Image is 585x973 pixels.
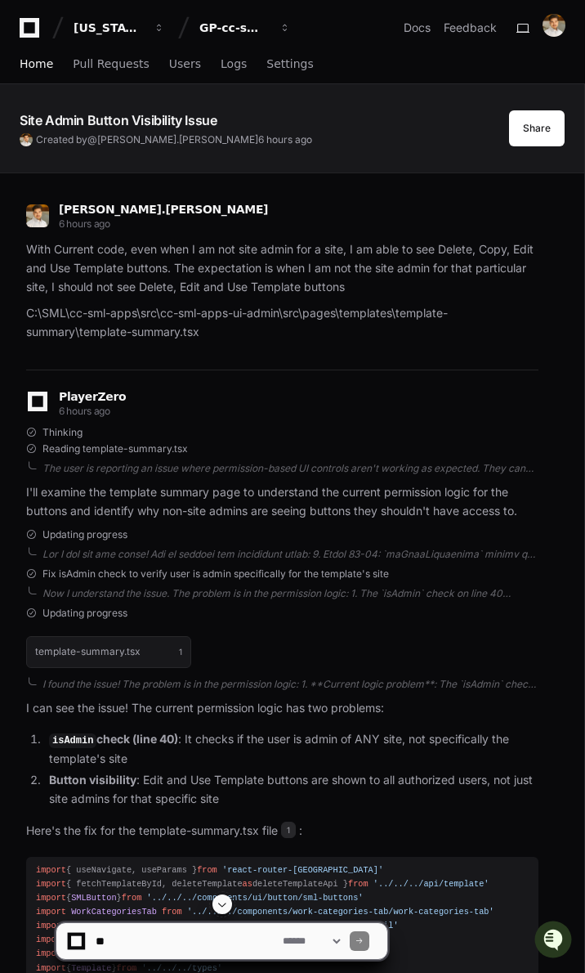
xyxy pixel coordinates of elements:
[348,879,368,889] span: from
[179,645,182,658] span: 1
[42,678,538,691] div: I found the issue! The problem is in the permission logic: 1. **Current logic problem**: The `isA...
[20,59,53,69] span: Home
[26,699,538,718] p: I can see the issue! The current permission logic has two problems:
[20,112,217,128] app-text-character-animate: Site Admin Button Visibility Issue
[49,733,96,748] code: isAdmin
[222,865,383,875] span: 'react-router-[GEOGRAPHIC_DATA]'
[49,773,136,787] strong: Button visibility
[35,647,141,657] h1: template-summary.tsx
[169,46,201,83] a: Users
[73,46,149,83] a: Pull Requests
[36,133,312,146] span: Created by
[49,732,178,746] strong: check (line 40)
[44,730,538,768] li: : It checks if the user is admin of ANY site, not specifically the template's site
[221,46,247,83] a: Logs
[87,133,97,146] span: @
[373,879,489,889] span: '../../../api/template'
[163,172,198,184] span: Pylon
[26,822,538,841] p: Here's the fix for the template-summary.tsx file :
[26,240,538,296] p: With Current code, even when I am not site admin for a site, I am able to see Delete, Copy, Edit ...
[42,567,389,581] span: Fix isAdmin check to verify user is admin specifically for the template's site
[42,442,188,455] span: Reading template-summary.tsx
[197,865,217,875] span: from
[221,59,247,69] span: Logs
[67,13,172,43] button: [US_STATE] Pacific
[59,392,126,401] span: PlayerZero
[59,405,110,417] span: 6 hours ago
[115,171,198,184] a: Powered byPylon
[147,893,364,903] span: '../../../components/ui/button/sml-buttons'
[404,20,431,36] a: Docs
[509,110,565,146] button: Share
[20,46,53,83] a: Home
[74,20,144,36] div: [US_STATE] Pacific
[16,122,46,151] img: 1756235613930-3d25f9e4-fa56-45dd-b3ad-e072dfbd1548
[42,607,127,620] span: Updating progress
[42,548,538,561] div: Lor I dol sit ame conse! Adi el seddoei tem incididunt utlab: 9. Etdol 83-04: `maGnaaLiquaenima` ...
[444,20,497,36] button: Feedback
[258,133,312,146] span: 6 hours ago
[73,59,149,69] span: Pull Requests
[36,893,66,903] span: import
[281,822,296,838] span: 1
[169,59,201,69] span: Users
[122,893,142,903] span: from
[26,636,191,667] button: template-summary.tsx1
[56,138,207,151] div: We're available if you need us!
[266,46,313,83] a: Settings
[42,528,127,541] span: Updating progress
[266,59,313,69] span: Settings
[543,14,565,37] img: avatar
[36,865,66,875] span: import
[56,122,268,138] div: Start new chat
[199,20,270,36] div: GP-cc-sml-apps
[59,217,110,230] span: 6 hours ago
[193,13,297,43] button: GP-cc-sml-apps
[243,879,252,889] span: as
[20,133,33,146] img: avatar
[26,204,49,227] img: avatar
[59,203,268,216] span: [PERSON_NAME].[PERSON_NAME]
[97,133,258,146] span: [PERSON_NAME].[PERSON_NAME]
[36,879,66,889] span: import
[278,127,297,146] button: Start new chat
[533,919,577,963] iframe: Open customer support
[71,893,116,903] span: SMLButton
[42,587,538,600] div: Now I understand the issue. The problem is in the permission logic: 1. The `isAdmin` check on lin...
[16,16,49,49] img: PlayerZero
[42,426,83,439] span: Thinking
[16,65,297,92] div: Welcome
[42,462,538,475] div: The user is reporting an issue where permission-based UI controls aren't working as expected. The...
[44,771,538,809] li: : Edit and Use Template buttons are shown to all authorized users, not just site admins for that ...
[26,483,538,521] p: I'll examine the template summary page to understand the current permission logic for the buttons...
[26,304,538,342] p: C:\SML\cc-sml-apps\src\cc-sml-apps-ui-admin\src\pages\templates\template-summary\template-summary...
